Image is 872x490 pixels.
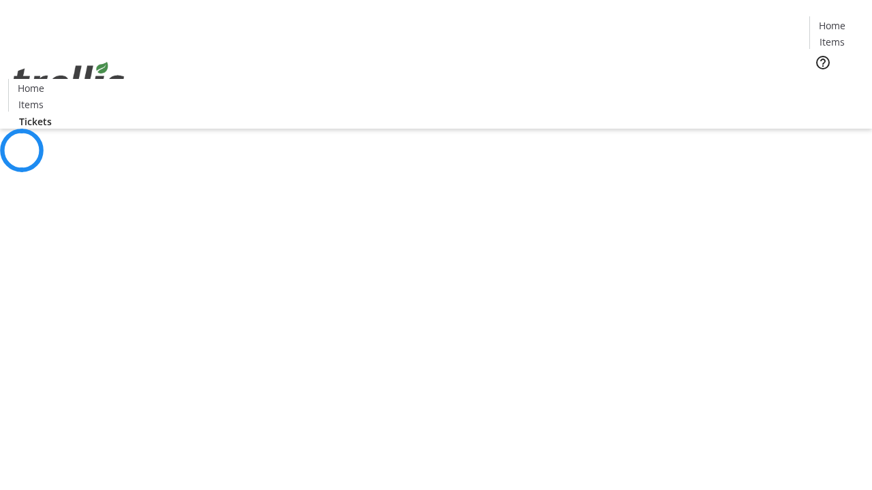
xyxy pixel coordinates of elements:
a: Tickets [809,79,864,93]
a: Tickets [8,114,63,129]
span: Tickets [820,79,853,93]
span: Home [819,18,845,33]
a: Home [810,18,854,33]
span: Tickets [19,114,52,129]
a: Items [9,97,52,112]
span: Items [820,35,845,49]
button: Help [809,49,837,76]
span: Items [18,97,44,112]
span: Home [18,81,44,95]
img: Orient E2E Organization nSBodVTfVw's Logo [8,47,129,115]
a: Items [810,35,854,49]
a: Home [9,81,52,95]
